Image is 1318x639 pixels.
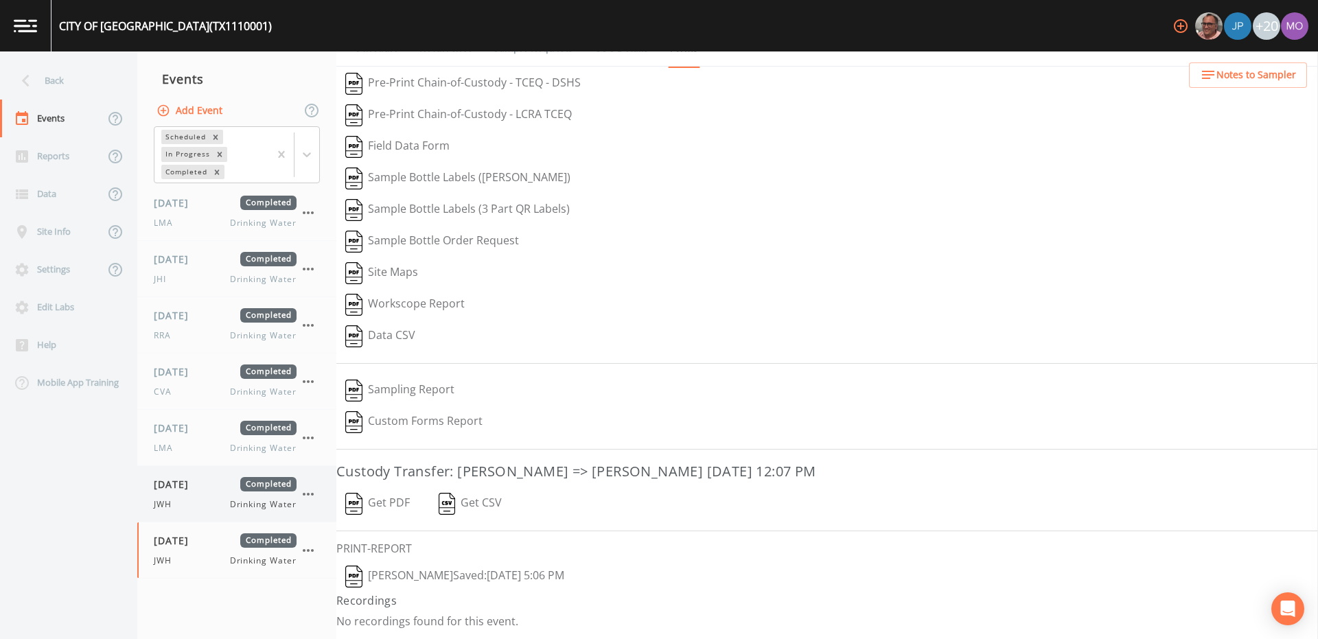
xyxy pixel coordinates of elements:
img: svg%3e [345,294,362,316]
span: RRA [154,329,179,342]
div: +20 [1253,12,1280,40]
img: svg%3e [345,104,362,126]
a: [DATE]CompletedCVADrinking Water [137,353,336,410]
img: svg%3e [345,262,362,284]
img: svg%3e [345,566,362,588]
a: [DATE]CompletedJWHDrinking Water [137,522,336,579]
p: No recordings found for this event. [336,614,1318,628]
a: [DATE]CompletedJWHDrinking Water [137,466,336,522]
span: [DATE] [154,196,198,210]
div: Open Intercom Messenger [1271,592,1304,625]
div: Remove Completed [209,165,224,179]
button: [PERSON_NAME]Saved:[DATE] 5:06 PM [336,561,573,592]
span: Drinking Water [230,555,297,567]
div: Remove Scheduled [208,130,223,144]
button: Sample Bottle Order Request [336,226,528,257]
span: [DATE] [154,252,198,266]
h6: PRINT-REPORT [336,542,1318,555]
span: JWH [154,498,180,511]
span: Notes to Sampler [1216,67,1296,84]
a: [DATE]CompletedLMADrinking Water [137,185,336,241]
a: [DATE]CompletedLMADrinking Water [137,410,336,466]
span: CVA [154,386,180,398]
img: 41241ef155101aa6d92a04480b0d0000 [1224,12,1251,40]
span: Completed [240,364,297,379]
img: svg%3e [345,231,362,253]
div: Completed [161,165,209,179]
h3: Custody Transfer: [PERSON_NAME] => [PERSON_NAME] [DATE] 12:07 PM [336,461,1318,483]
span: [DATE] [154,308,198,323]
img: svg%3e [439,493,456,515]
span: Completed [240,308,297,323]
span: Drinking Water [230,217,297,229]
span: Completed [240,196,297,210]
img: e2d790fa78825a4bb76dcb6ab311d44c [1195,12,1223,40]
span: JHI [154,273,174,286]
span: Drinking Water [230,498,297,511]
button: Site Maps [336,257,427,289]
span: Completed [240,252,297,266]
span: LMA [154,217,181,229]
a: [DATE]CompletedJHIDrinking Water [137,241,336,297]
div: Scheduled [161,130,208,144]
div: Mike Franklin [1194,12,1223,40]
span: LMA [154,442,181,454]
span: [DATE] [154,421,198,435]
div: CITY OF [GEOGRAPHIC_DATA] (TX1110001) [59,18,272,34]
span: Drinking Water [230,442,297,454]
img: svg%3e [345,325,362,347]
span: [DATE] [154,477,198,491]
button: Sampling Report [336,375,463,406]
img: svg%3e [345,380,362,402]
img: svg%3e [345,73,362,95]
img: 4e251478aba98ce068fb7eae8f78b90c [1281,12,1308,40]
span: [DATE] [154,533,198,548]
button: Sample Bottle Labels ([PERSON_NAME]) [336,163,579,194]
a: [DATE]CompletedRRADrinking Water [137,297,336,353]
span: Drinking Water [230,329,297,342]
img: svg%3e [345,199,362,221]
button: Sample Bottle Labels (3 Part QR Labels) [336,194,579,226]
div: Joshua gere Paul [1223,12,1252,40]
button: Custom Forms Report [336,406,492,438]
span: Completed [240,477,297,491]
div: Remove In Progress [212,147,227,161]
img: svg%3e [345,411,362,433]
button: Notes to Sampler [1189,62,1307,88]
img: svg%3e [345,136,362,158]
span: [DATE] [154,364,198,379]
span: JWH [154,555,180,567]
button: Data CSV [336,321,424,352]
button: Add Event [154,98,228,124]
h4: Recordings [336,592,1318,609]
button: Get CSV [429,488,511,520]
button: Get PDF [336,488,419,520]
img: svg%3e [345,493,362,515]
span: Completed [240,533,297,548]
img: svg%3e [345,167,362,189]
div: Events [137,62,336,96]
button: Workscope Report [336,289,474,321]
button: Pre-Print Chain-of-Custody - TCEQ - DSHS [336,68,590,100]
button: Pre-Print Chain-of-Custody - LCRA TCEQ [336,100,581,131]
div: In Progress [161,147,212,161]
img: logo [14,19,37,32]
span: Completed [240,421,297,435]
button: Field Data Form [336,131,459,163]
span: Drinking Water [230,273,297,286]
span: Drinking Water [230,386,297,398]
